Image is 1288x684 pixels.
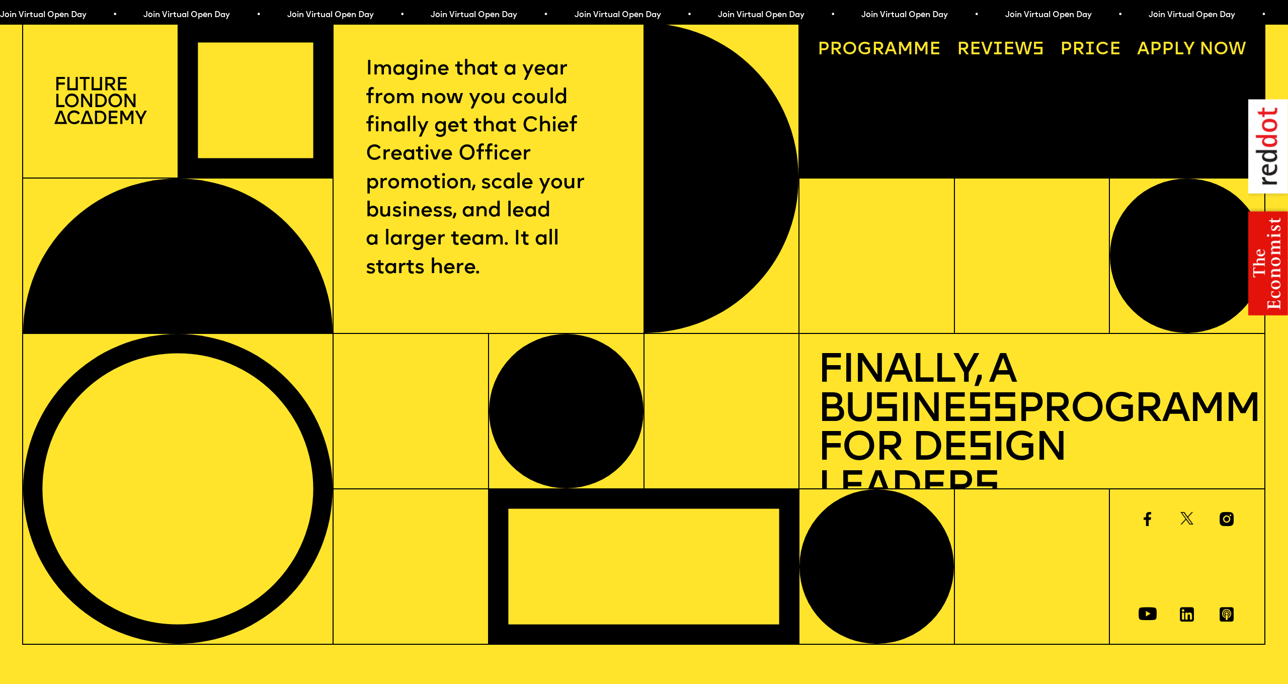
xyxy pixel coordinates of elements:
[967,429,992,470] span: s
[974,468,999,509] span: s
[1118,11,1122,19] span: •
[399,11,404,19] span: •
[948,32,1053,68] a: Reviews
[884,41,897,59] span: a
[687,11,691,19] span: •
[1261,11,1266,19] span: •
[818,352,1246,508] h1: Finally, a Bu ine Programme for De ign Leader
[1128,32,1255,68] a: Apply now
[967,390,1017,431] span: ss
[366,55,611,282] p: Imagine that a year from now you could finally get that Chief Creative Officer promotion, scale y...
[809,32,950,68] a: Programme
[256,11,261,19] span: •
[1137,41,1150,59] span: A
[113,11,117,19] span: •
[873,390,899,431] span: s
[831,11,835,19] span: •
[1051,32,1130,68] a: Price
[974,11,979,19] span: •
[543,11,548,19] span: •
